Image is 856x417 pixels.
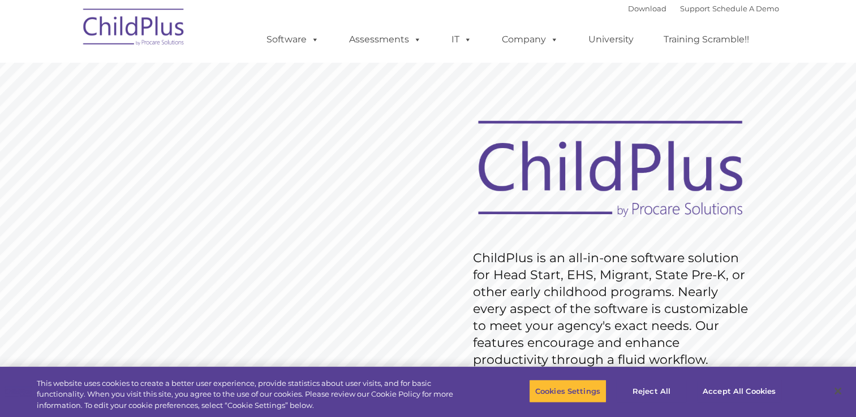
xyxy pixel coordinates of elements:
[825,379,850,403] button: Close
[529,379,606,403] button: Cookies Settings
[652,28,760,51] a: Training Scramble!!
[616,379,687,403] button: Reject All
[696,379,782,403] button: Accept All Cookies
[680,4,710,13] a: Support
[628,4,666,13] a: Download
[712,4,779,13] a: Schedule A Demo
[440,28,483,51] a: IT
[338,28,433,51] a: Assessments
[491,28,570,51] a: Company
[628,4,779,13] font: |
[78,1,191,57] img: ChildPlus by Procare Solutions
[473,250,754,368] rs-layer: ChildPlus is an all-in-one software solution for Head Start, EHS, Migrant, State Pre-K, or other ...
[255,28,330,51] a: Software
[577,28,645,51] a: University
[37,378,471,411] div: This website uses cookies to create a better user experience, provide statistics about user visit...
